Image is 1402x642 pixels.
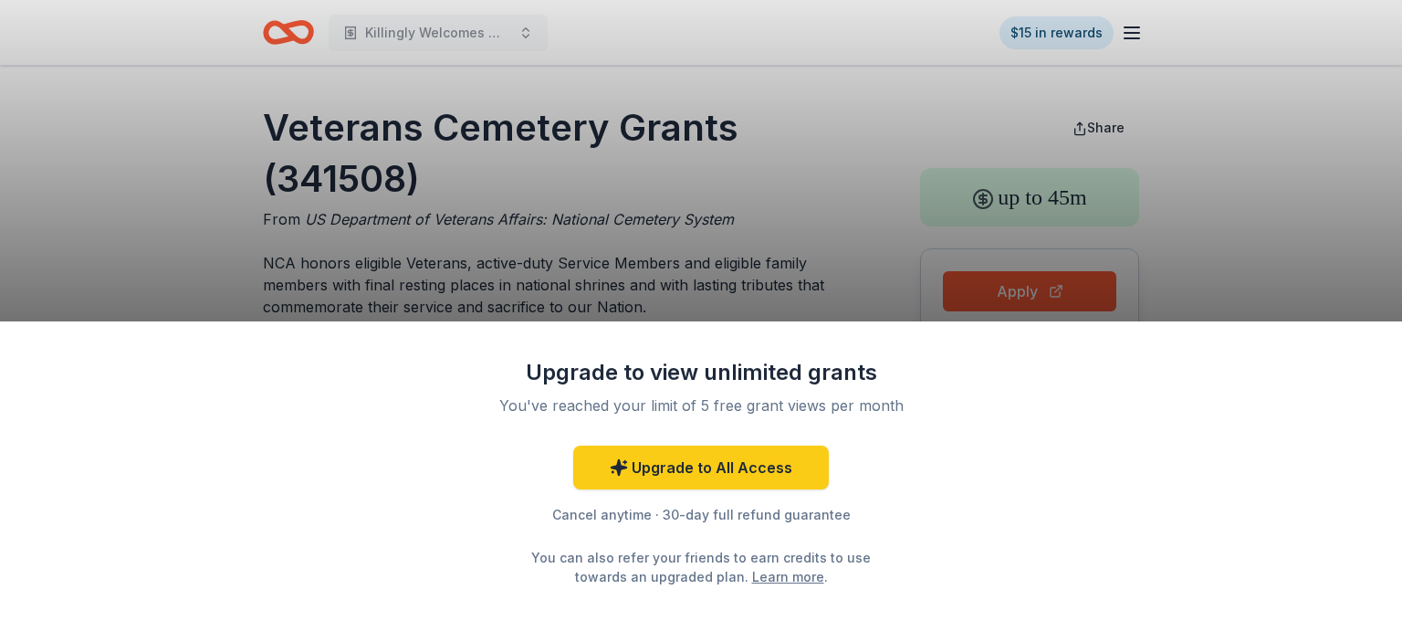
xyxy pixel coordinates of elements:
div: You can also refer your friends to earn credits to use towards an upgraded plan. . [515,548,887,586]
div: Upgrade to view unlimited grants [464,358,938,387]
a: Learn more [752,567,824,586]
a: Upgrade to All Access [573,446,829,489]
div: Cancel anytime · 30-day full refund guarantee [464,504,938,526]
div: You've reached your limit of 5 free grant views per month [486,395,916,416]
